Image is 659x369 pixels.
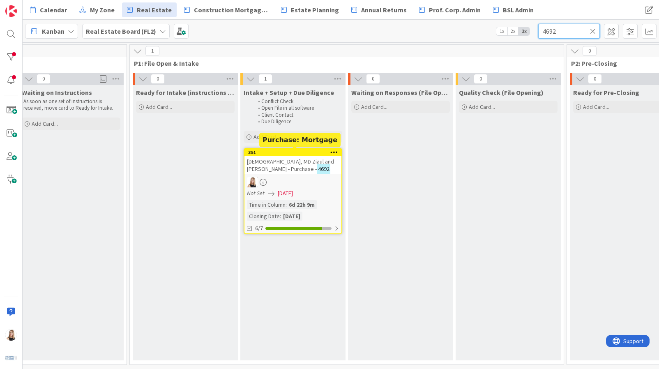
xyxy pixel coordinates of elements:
a: BSL Admin [488,2,539,17]
span: 0 [37,74,51,84]
span: [DEMOGRAPHIC_DATA], MD Ziaul and [PERSON_NAME] - Purchase - [247,158,334,173]
span: Add Card... [253,133,280,141]
div: 351 [248,150,341,155]
span: Real Estate [137,5,172,15]
li: Open File in all software [253,105,341,111]
div: 351[DEMOGRAPHIC_DATA], MD Ziaul and [PERSON_NAME] - Purchase -4692 [244,149,341,174]
a: Calendar [25,2,72,17]
li: Conflict Check [253,98,341,105]
span: Add Card... [361,103,387,111]
span: Calendar [40,5,67,15]
i: Not Set [247,189,265,197]
span: Annual Returns [361,5,407,15]
div: Time in Column [247,200,286,209]
span: Add Card... [469,103,495,111]
a: Construction Mortgages - Draws [179,2,274,17]
span: Construction Mortgages - Draws [194,5,269,15]
span: Add Card... [32,120,58,127]
a: Annual Returns [346,2,412,17]
h5: Purchase: Mortgage [263,136,337,144]
span: : [280,212,281,221]
span: 1 [258,74,272,84]
div: Closing Date [247,212,280,221]
div: 6d 22h 9m [287,200,317,209]
input: Quick Filter... [538,24,600,39]
span: Ready for Pre-Closing [573,88,639,97]
span: 2x [507,27,518,35]
span: 0 [366,74,380,84]
div: DB [244,177,341,187]
a: Estate Planning [276,2,344,17]
span: Add Card... [146,103,172,111]
span: Add Card... [583,103,609,111]
span: 6/7 [255,224,263,233]
li: Due Diligence [253,118,341,125]
li: Client Contact [253,112,341,118]
span: Intake + Setup + Due Diligence [244,88,334,97]
a: Real Estate [122,2,177,17]
mark: 4692 [317,164,330,173]
div: 351 [244,149,341,156]
a: Prof. Corp. Admin [414,2,486,17]
span: 3x [518,27,530,35]
img: DB [5,329,17,341]
img: Visit kanbanzone.com [5,5,17,17]
a: My Zone [74,2,120,17]
span: Prof. Corp. Admin [429,5,481,15]
p: As soon as one set of instructions is received, move card to Ready for Intake. [23,98,119,112]
span: Kanban [42,26,65,36]
img: DB [247,177,258,187]
span: : [286,200,287,209]
span: Waiting on Instructions [22,88,92,97]
span: 0 [151,74,165,84]
span: Estate Planning [291,5,339,15]
span: 1x [496,27,507,35]
b: Real Estate Board (FL2) [86,27,156,35]
span: Quality Check (File Opening) [459,88,544,97]
img: avatar [5,352,17,364]
span: [DATE] [278,189,293,198]
span: Support [17,1,37,11]
span: 0 [583,46,597,56]
span: Waiting on Responses (File Opening) [351,88,450,97]
span: 0 [474,74,488,84]
span: 0 [588,74,602,84]
span: P1: File Open & Intake [134,59,553,67]
span: Ready for Intake (instructions received) [136,88,235,97]
span: 1 [145,46,159,56]
div: [DATE] [281,212,302,221]
a: 351[DEMOGRAPHIC_DATA], MD Ziaul and [PERSON_NAME] - Purchase -4692DBNot Set[DATE]Time in Column:6... [244,148,342,234]
span: My Zone [90,5,115,15]
span: BSL Admin [503,5,534,15]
